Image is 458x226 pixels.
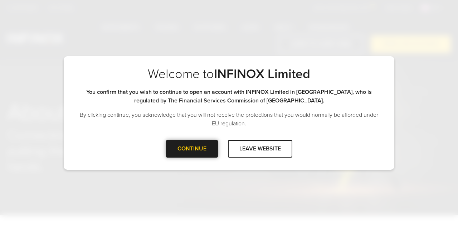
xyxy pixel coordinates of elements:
[86,88,372,104] strong: You confirm that you wish to continue to open an account with INFINOX Limited in [GEOGRAPHIC_DATA...
[166,140,218,158] div: CONTINUE
[228,140,292,158] div: LEAVE WEBSITE
[214,66,310,82] strong: INFINOX Limited
[78,66,380,82] p: Welcome to
[78,111,380,128] p: By clicking continue, you acknowledge that you will not receive the protections that you would no...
